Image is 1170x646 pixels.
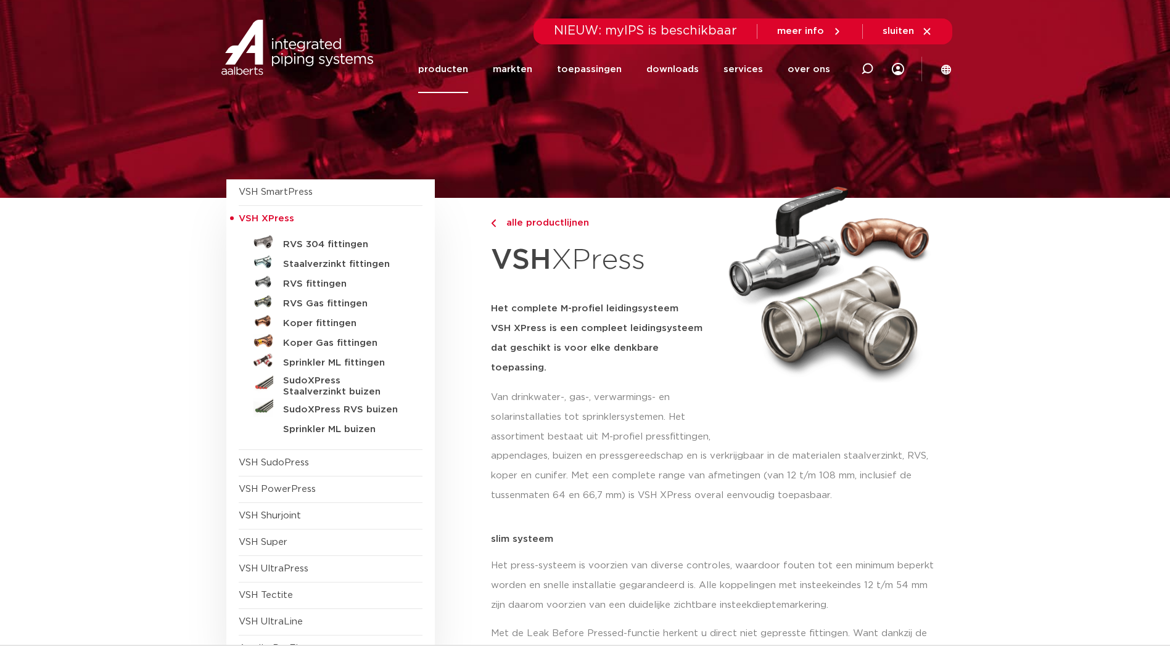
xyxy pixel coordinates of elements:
[788,46,830,93] a: over ons
[283,338,405,349] h5: Koper Gas fittingen
[418,46,830,93] nav: Menu
[493,46,532,93] a: markten
[491,237,714,284] h1: XPress
[646,46,699,93] a: downloads
[283,239,405,250] h5: RVS 304 fittingen
[491,534,944,544] p: slim systeem
[283,424,405,435] h5: Sprinkler ML buizen
[239,564,308,573] a: VSH UltraPress
[239,617,303,626] a: VSH UltraLine
[283,298,405,309] h5: RVS Gas fittingen
[777,27,824,36] span: meer info
[283,259,405,270] h5: Staalverzinkt fittingen
[239,417,422,437] a: Sprinkler ML buizen
[283,404,405,415] h5: SudoXPress RVS buizen
[283,375,405,398] h5: SudoXPress Staalverzinkt buizen
[239,187,313,197] a: VSH SmartPress
[239,351,422,370] a: Sprinkler ML fittingen
[239,292,422,311] a: RVS Gas fittingen
[283,279,405,290] h5: RVS fittingen
[239,485,316,494] a: VSH PowerPress
[239,252,422,272] a: Staalverzinkt fittingen
[499,218,589,227] span: alle productlijnen
[557,46,622,93] a: toepassingen
[491,299,714,378] h5: Het complete M-profiel leidingsysteem VSH XPress is een compleet leidingsysteem dat geschikt is v...
[491,446,944,505] p: appendages, buizen en pressgereedschap en is verkrijgbaar in de materialen staalverzinkt, RVS, ko...
[239,370,422,398] a: SudoXPress Staalverzinkt buizen
[418,46,468,93] a: producten
[239,311,422,331] a: Koper fittingen
[239,538,287,547] a: VSH Super
[239,458,309,467] a: VSH SudoPress
[883,26,933,37] a: sluiten
[491,216,714,231] a: alle productlijnen
[283,318,405,329] h5: Koper fittingen
[239,232,422,252] a: RVS 304 fittingen
[239,272,422,292] a: RVS fittingen
[491,246,551,274] strong: VSH
[283,358,405,369] h5: Sprinkler ML fittingen
[883,27,914,36] span: sluiten
[777,26,842,37] a: meer info
[723,46,763,93] a: services
[554,25,737,37] span: NIEUW: myIPS is beschikbaar
[491,556,944,615] p: Het press-systeem is voorzien van diverse controles, waardoor fouten tot een minimum beperkt word...
[239,331,422,351] a: Koper Gas fittingen
[491,219,496,227] img: chevron-right.svg
[239,398,422,417] a: SudoXPress RVS buizen
[239,511,301,520] a: VSH Shurjoint
[491,388,714,447] p: Van drinkwater-, gas-, verwarmings- en solarinstallaties tot sprinklersystemen. Het assortiment b...
[239,591,293,600] a: VSH Tectite
[239,214,294,223] span: VSH XPress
